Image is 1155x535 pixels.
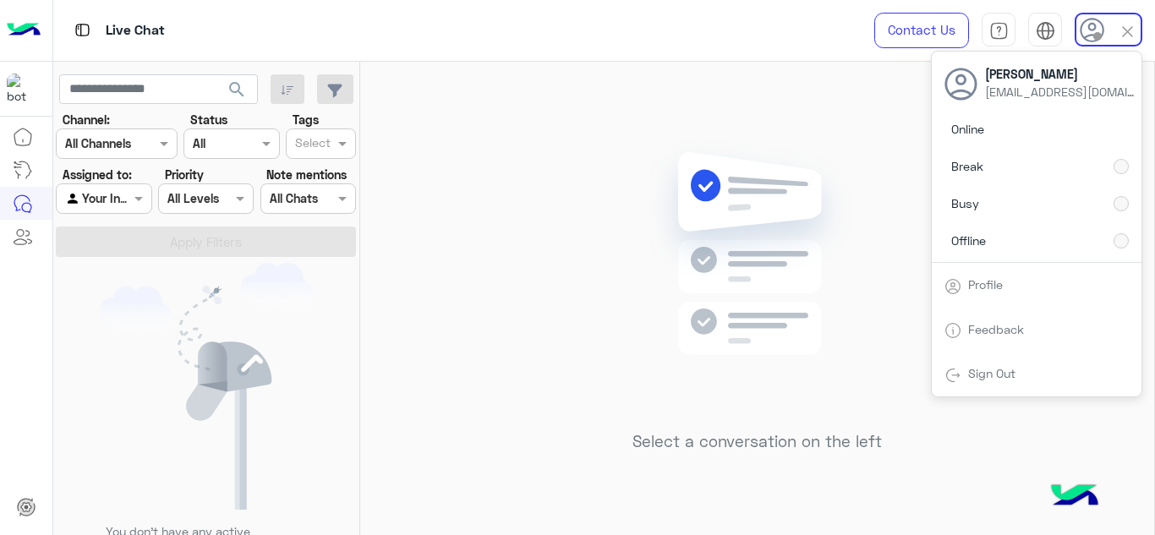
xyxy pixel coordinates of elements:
button: Apply Filters [56,227,356,257]
span: [EMAIL_ADDRESS][DOMAIN_NAME] [985,83,1137,101]
a: Sign Out [968,366,1015,380]
label: Tags [293,111,319,128]
img: empty users [100,263,313,510]
img: 317874714732967 [7,74,37,104]
img: tab [989,21,1009,41]
img: hulul-logo.png [1045,467,1104,527]
img: tab [944,367,961,384]
p: Live Chat [106,19,165,42]
span: search [227,79,247,100]
label: Note mentions [266,166,347,183]
a: Feedback [968,322,1024,336]
label: Channel: [63,111,110,128]
img: tab [944,278,961,295]
label: Status [190,111,227,128]
label: Assigned to: [63,166,132,183]
span: [PERSON_NAME] [985,65,1137,83]
img: tab [944,322,961,339]
div: Select [293,134,331,156]
img: Logo [7,13,41,48]
a: Profile [968,277,1003,292]
button: search [216,74,258,111]
h5: Select a conversation on the left [632,432,882,451]
label: Priority [165,166,204,183]
a: tab [982,13,1015,48]
img: close [1118,22,1137,41]
img: tab [72,19,93,41]
a: Contact Us [874,13,969,48]
img: no messages [635,139,879,419]
img: tab [1036,21,1055,41]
